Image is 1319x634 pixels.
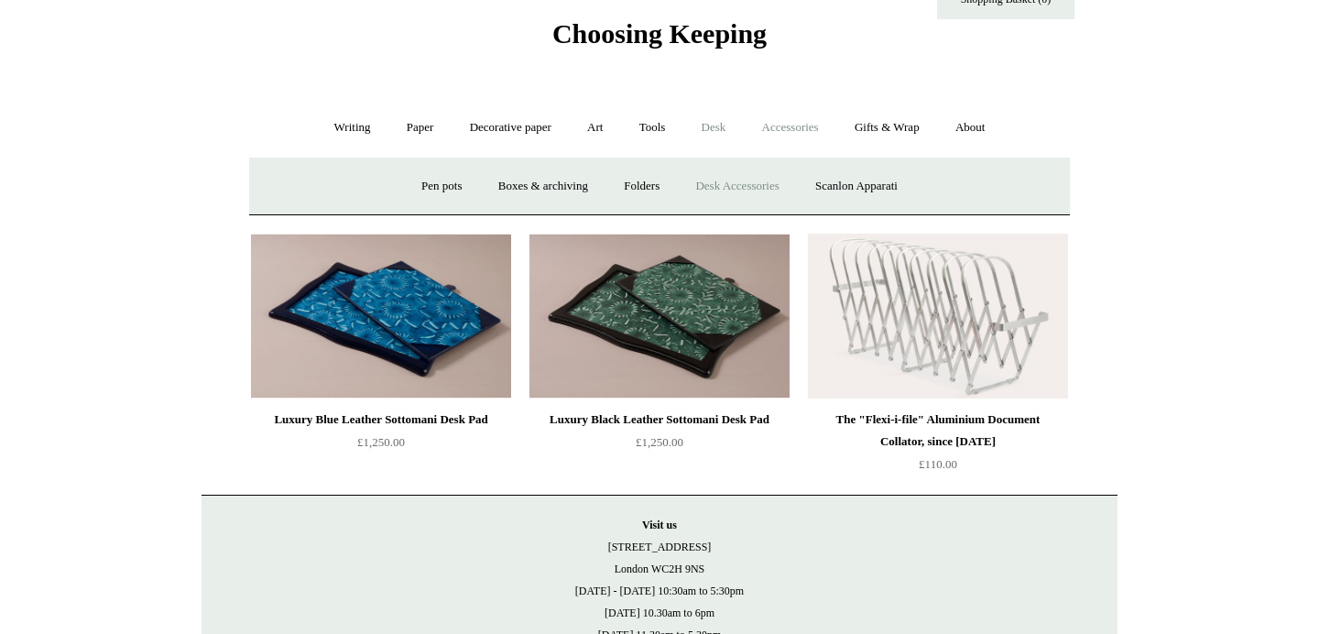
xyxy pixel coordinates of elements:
a: Folders [607,162,676,211]
a: Tools [623,104,682,152]
img: Luxury Black Leather Sottomani Desk Pad [529,234,790,399]
a: Luxury Black Leather Sottomani Desk Pad Luxury Black Leather Sottomani Desk Pad [529,234,790,399]
a: Boxes & archiving [482,162,605,211]
div: Luxury Blue Leather Sottomani Desk Pad [256,409,507,431]
strong: Visit us [642,519,677,531]
img: Luxury Blue Leather Sottomani Desk Pad [251,234,511,399]
a: Desk Accessories [679,162,795,211]
span: £1,250.00 [636,435,683,449]
span: £110.00 [919,457,957,471]
a: Decorative paper [453,104,568,152]
a: Accessories [746,104,835,152]
a: Art [571,104,619,152]
a: Gifts & Wrap [838,104,936,152]
a: About [939,104,1002,152]
a: Luxury Blue Leather Sottomani Desk Pad Luxury Blue Leather Sottomani Desk Pad [251,234,511,399]
a: The "Flexi-i-file" Aluminium Document Collator, since 1941 The "Flexi-i-file" Aluminium Document ... [808,234,1068,399]
a: Pen pots [405,162,478,211]
div: Luxury Black Leather Sottomani Desk Pad [534,409,785,431]
img: The "Flexi-i-file" Aluminium Document Collator, since 1941 [808,234,1068,399]
a: Paper [390,104,451,152]
a: Scanlon Apparati [799,162,914,211]
a: The "Flexi-i-file" Aluminium Document Collator, since [DATE] £110.00 [808,409,1068,484]
a: Choosing Keeping [552,33,767,46]
a: Writing [318,104,387,152]
div: The "Flexi-i-file" Aluminium Document Collator, since [DATE] [812,409,1063,453]
a: Luxury Black Leather Sottomani Desk Pad £1,250.00 [529,409,790,484]
a: Luxury Blue Leather Sottomani Desk Pad £1,250.00 [251,409,511,484]
span: £1,250.00 [357,435,405,449]
a: Desk [685,104,743,152]
span: Choosing Keeping [552,18,767,49]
